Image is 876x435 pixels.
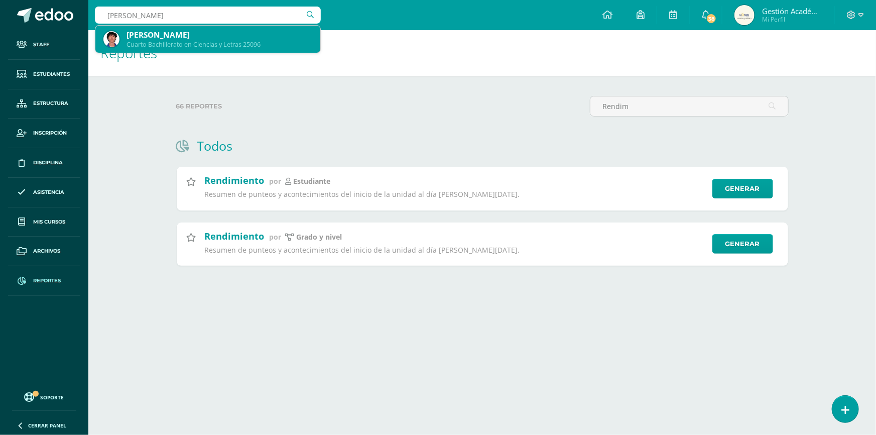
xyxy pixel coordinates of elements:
[127,40,312,49] div: Cuarto Bachillerato en Ciencias y Letras 25096
[8,178,80,207] a: Asistencia
[33,129,67,137] span: Inscripción
[270,176,282,186] span: por
[762,15,822,24] span: Mi Perfil
[8,119,80,148] a: Inscripción
[712,179,773,198] a: Generar
[734,5,755,25] img: ff93632bf489dcbc5131d32d8a4af367.png
[41,394,64,401] span: Soporte
[294,177,331,186] p: estudiante
[33,99,68,107] span: Estructura
[590,96,788,116] input: Busca un reporte aquí...
[95,7,321,24] input: Busca un usuario...
[33,41,49,49] span: Staff
[33,247,60,255] span: Archivos
[33,218,65,226] span: Mis cursos
[762,6,822,16] span: Gestión Académica
[205,190,706,199] p: Resumen de punteos y acontecimientos del inicio de la unidad al día [PERSON_NAME][DATE].
[8,89,80,119] a: Estructura
[8,237,80,266] a: Archivos
[127,30,312,40] div: [PERSON_NAME]
[12,390,76,403] a: Soporte
[706,13,717,24] span: 38
[205,246,706,255] p: Resumen de punteos y acontecimientos del inicio de la unidad al día [PERSON_NAME][DATE].
[8,148,80,178] a: Disciplina
[33,70,70,78] span: Estudiantes
[712,234,773,254] a: Generar
[270,232,282,242] span: por
[33,188,64,196] span: Asistencia
[176,96,582,117] label: 66 reportes
[33,277,61,285] span: Reportes
[297,233,342,242] p: grado y nivel
[205,174,265,186] h2: Rendimiento
[8,60,80,89] a: Estudiantes
[197,137,233,154] h1: Todos
[33,159,63,167] span: Disciplina
[205,230,265,242] h2: Rendimiento
[8,30,80,60] a: Staff
[103,31,119,47] img: df33142463a793bcea75f16f4bd1edc8.png
[8,207,80,237] a: Mis cursos
[8,266,80,296] a: Reportes
[28,422,66,429] span: Cerrar panel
